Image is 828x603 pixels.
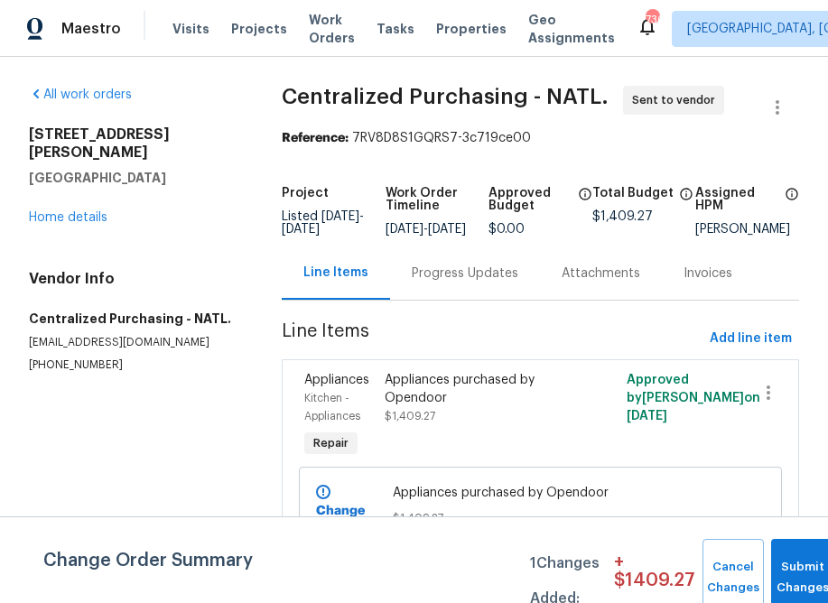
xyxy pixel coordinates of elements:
a: Home details [29,211,107,224]
div: Attachments [562,264,640,283]
span: Work Orders [309,11,355,47]
span: $1,409.27 [592,210,653,223]
span: Add line item [710,328,792,350]
span: $1,409.27 [393,509,688,527]
span: Repair [306,434,356,452]
span: Line Items [282,322,702,356]
span: The total cost of line items that have been approved by both Opendoor and the Trade Partner. This... [578,187,592,223]
a: All work orders [29,88,132,101]
span: Kitchen - Appliances [304,393,360,422]
span: [DATE] [321,210,359,223]
span: Properties [436,20,507,38]
span: [DATE] [428,223,466,236]
span: Maestro [61,20,121,38]
span: Centralized Purchasing - NATL. [282,86,609,107]
div: Progress Updates [412,264,518,283]
span: - [386,223,466,236]
span: $1,409.27 [385,411,435,422]
span: Submit Changes [780,557,824,598]
b: Reference: [282,132,349,144]
div: Line Items [303,264,368,282]
span: Cancel Changes [712,557,755,598]
h5: Total Budget [592,187,674,199]
span: Projects [231,20,287,38]
span: $0.00 [488,223,525,236]
span: Visits [172,20,209,38]
h4: Vendor Info [29,270,238,288]
div: [PERSON_NAME] [695,223,799,236]
span: Approved by [PERSON_NAME] on [627,374,760,422]
span: [DATE] [627,410,667,422]
span: Tasks [377,23,414,35]
p: [EMAIL_ADDRESS][DOMAIN_NAME] [29,335,238,350]
span: - [282,210,364,236]
span: Appliances [304,374,369,386]
h5: Work Order Timeline [386,187,489,212]
span: The total cost of line items that have been proposed by Opendoor. This sum includes line items th... [679,187,693,210]
span: Sent to vendor [632,91,722,109]
span: [DATE] [282,223,320,236]
h5: Assigned HPM [695,187,779,212]
span: The hpm assigned to this work order. [785,187,799,223]
h5: Approved Budget [488,187,572,212]
h5: [GEOGRAPHIC_DATA] [29,169,238,187]
h5: Centralized Purchasing - NATL. [29,310,238,328]
div: Invoices [684,264,732,283]
h5: Project [282,187,329,199]
h2: [STREET_ADDRESS][PERSON_NAME] [29,125,238,162]
div: 7RV8D8S1GQRS7-3c719ce00 [282,129,799,147]
span: Geo Assignments [528,11,615,47]
b: Change proposed [316,505,376,535]
div: 736 [646,11,658,29]
span: Appliances purchased by Opendoor [393,484,688,502]
button: Add line item [702,322,799,356]
span: [DATE] [386,223,423,236]
p: [PHONE_NUMBER] [29,357,238,373]
div: Appliances purchased by Opendoor [385,371,575,407]
span: Listed [282,210,364,236]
